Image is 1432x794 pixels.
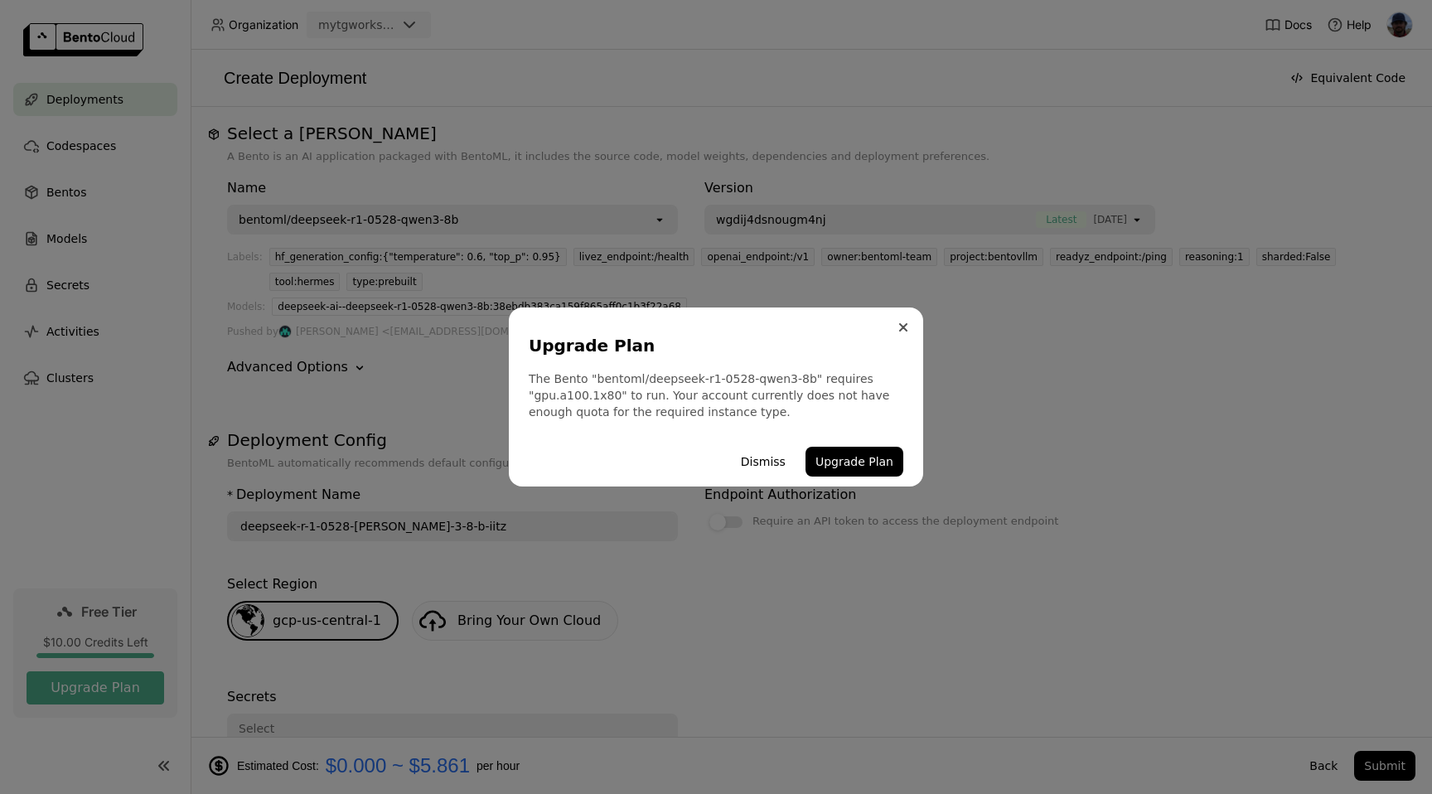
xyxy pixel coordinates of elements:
[529,370,903,420] div: The Bento "bentoml/deepseek-r1-0528-qwen3-8b" requires "gpu.a100.1x80" to run. Your account curre...
[893,317,913,337] button: Close
[731,447,796,477] button: Dismiss
[509,307,923,487] div: dialog
[529,334,897,357] div: Upgrade Plan
[805,447,903,477] button: Upgrade Plan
